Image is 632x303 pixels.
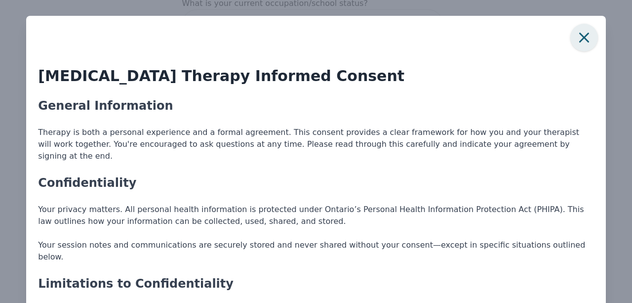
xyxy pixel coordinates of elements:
h5: Limitations to Confidentiality [38,275,593,293]
p: Therapy is both a personal experience and a formal agreement. This consent provides a clear frame... [38,127,593,162]
h5: Confidentiality [38,174,593,192]
h5: General Information [38,97,593,115]
p: Your privacy matters. All personal health information is protected under Ontario’s Personal Healt... [38,204,593,227]
h4: [MEDICAL_DATA] Therapy Informed Consent [38,51,593,85]
p: Your session notes and communications are securely stored and never shared without your consent—e... [38,239,593,263]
